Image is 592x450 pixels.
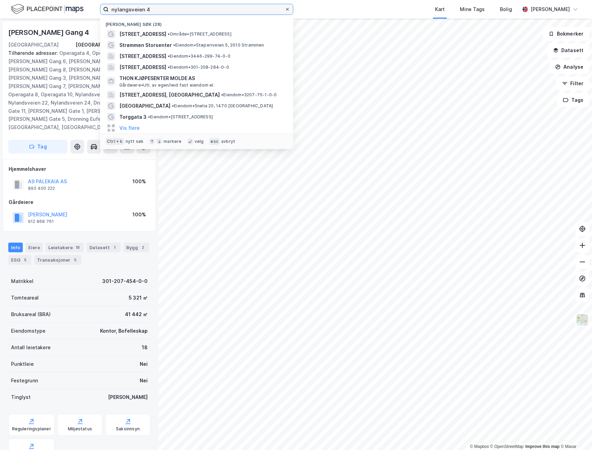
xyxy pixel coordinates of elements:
div: [PERSON_NAME] søk (28) [100,16,293,29]
div: markere [164,139,181,144]
div: Nei [140,360,148,368]
div: Bolig [500,5,512,13]
div: [PERSON_NAME] [531,5,570,13]
div: avbryt [221,139,235,144]
div: Bygg [124,243,149,252]
button: Filter [556,77,589,90]
span: Eiendom • 301-208-284-0-0 [168,65,229,70]
div: Mine Tags [460,5,485,13]
span: Område • [STREET_ADDRESS] [168,31,231,37]
span: [STREET_ADDRESS] [119,52,166,60]
div: Festegrunn [11,376,38,385]
span: Eiendom • [STREET_ADDRESS] [148,114,213,120]
button: Vis flere [119,124,140,132]
img: logo.f888ab2527a4732fd821a326f86c7f29.svg [11,3,83,15]
button: Bokmerker [543,27,589,41]
div: Matrikkel [11,277,33,285]
div: 5 [72,256,79,263]
div: Transaksjoner [34,255,81,265]
span: Eiendom • Støperiveien 5, 2010 Strømmen [173,42,264,48]
span: • [168,65,170,70]
div: Info [8,243,23,252]
div: [PERSON_NAME] Gang 4 [8,27,90,38]
span: • [173,42,175,48]
span: [STREET_ADDRESS] [119,30,166,38]
div: esc [209,138,220,145]
div: velg [195,139,204,144]
a: Improve this map [525,444,560,449]
div: ESG [8,255,31,265]
span: • [221,92,223,97]
div: 893 400 222 [28,186,55,191]
span: [STREET_ADDRESS], [GEOGRAPHIC_DATA] [119,91,220,99]
span: • [168,31,170,37]
a: OpenStreetMap [490,444,524,449]
div: 5 [22,256,29,263]
div: 18 [74,244,81,251]
div: Hjemmelshaver [9,165,150,173]
div: Kontrollprogram for chat [558,417,592,450]
button: Tags [557,93,589,107]
div: Bruksareal (BRA) [11,310,51,319]
div: 18 [142,343,148,352]
div: Punktleie [11,360,34,368]
span: Eiendom • Snølia 20, 1470 [GEOGRAPHIC_DATA] [172,103,273,109]
div: [GEOGRAPHIC_DATA], 207/454 [76,41,150,49]
div: 5 321 ㎡ [129,294,148,302]
div: Gårdeiere [9,198,150,206]
span: Strømmen Storsenter [119,41,172,49]
input: Søk på adresse, matrikkel, gårdeiere, leietakere eller personer [109,4,285,14]
span: THON KJØPESENTER MOLDE AS [119,74,285,82]
div: 1 [111,244,118,251]
span: • [168,53,170,59]
div: nytt søk [126,139,144,144]
span: Tilhørende adresser: [8,50,59,56]
div: Miljøstatus [68,426,92,432]
span: • [172,103,174,108]
div: Operagata 4, Operagata 6, [PERSON_NAME] Gang 6, [PERSON_NAME] Gang 2, [PERSON_NAME] Gang 8, [PERS... [8,49,145,131]
a: Mapbox [470,444,489,449]
div: 100% [132,211,146,219]
div: Reguleringsplaner [12,426,51,432]
div: Kontor, Bofelleskap [100,327,148,335]
div: Nei [140,376,148,385]
span: [GEOGRAPHIC_DATA] [119,102,170,110]
div: Tinglyst [11,393,31,401]
div: 100% [132,177,146,186]
div: [PERSON_NAME] [108,393,148,401]
div: Eiere [26,243,43,252]
div: Leietakere [46,243,84,252]
div: Saksinnsyn [116,426,140,432]
span: [STREET_ADDRESS] [119,63,166,71]
span: Gårdeiere • Utl. av egen/leid fast eiendom el. [119,82,215,88]
div: 41 442 ㎡ [125,310,148,319]
div: Tomteareal [11,294,39,302]
button: Analyse [549,60,589,74]
span: Eiendom • 3446-299-74-0-0 [168,53,230,59]
div: Ctrl + k [106,138,124,145]
iframe: Chat Widget [558,417,592,450]
img: Z [576,313,589,326]
div: Eiendomstype [11,327,46,335]
span: Torggata 3 [119,113,147,121]
span: • [148,114,150,119]
div: 912 868 761 [28,219,54,224]
button: Datasett [547,43,589,57]
div: Datasett [87,243,121,252]
div: 301-207-454-0-0 [102,277,148,285]
div: 2 [139,244,146,251]
span: Eiendom • 3207-75-1-0-0 [221,92,277,98]
div: [GEOGRAPHIC_DATA] [8,41,59,49]
button: Tag [8,140,68,154]
div: Kart [435,5,445,13]
div: Antall leietakere [11,343,51,352]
